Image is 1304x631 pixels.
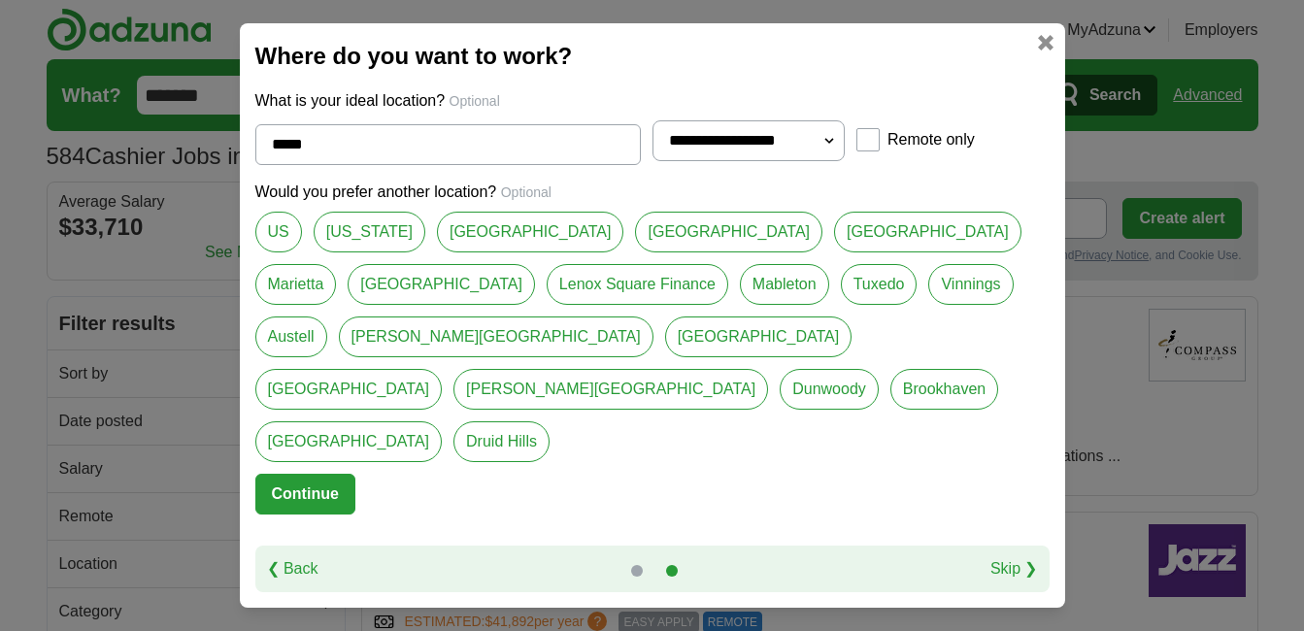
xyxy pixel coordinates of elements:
[453,421,550,462] a: Druid Hills
[255,39,1050,74] h2: Where do you want to work?
[665,316,853,357] a: [GEOGRAPHIC_DATA]
[547,264,728,305] a: Lenox Square Finance
[255,474,355,515] button: Continue
[348,264,535,305] a: [GEOGRAPHIC_DATA]
[453,369,768,410] a: [PERSON_NAME][GEOGRAPHIC_DATA]
[635,212,822,252] a: [GEOGRAPHIC_DATA]
[890,369,998,410] a: Brookhaven
[437,212,624,252] a: [GEOGRAPHIC_DATA]
[255,316,327,357] a: Austell
[450,93,500,109] span: Optional
[255,264,337,305] a: Marietta
[314,212,425,252] a: [US_STATE]
[834,212,1021,252] a: [GEOGRAPHIC_DATA]
[255,89,1050,113] p: What is your ideal location?
[887,128,975,151] label: Remote only
[501,184,552,200] span: Optional
[841,264,918,305] a: Tuxedo
[255,212,302,252] a: US
[990,557,1038,581] a: Skip ❯
[780,369,879,410] a: Dunwoody
[267,557,318,581] a: ❮ Back
[339,316,653,357] a: [PERSON_NAME][GEOGRAPHIC_DATA]
[740,264,829,305] a: Mableton
[255,369,443,410] a: [GEOGRAPHIC_DATA]
[255,421,443,462] a: [GEOGRAPHIC_DATA]
[928,264,1013,305] a: Vinnings
[255,181,1050,204] p: Would you prefer another location?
